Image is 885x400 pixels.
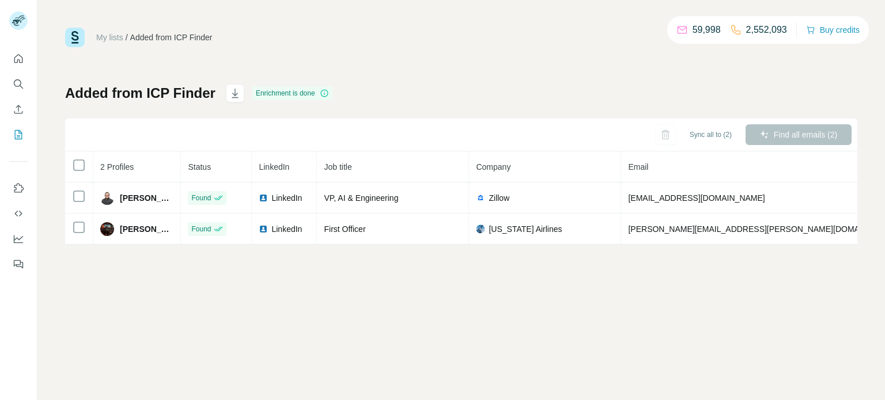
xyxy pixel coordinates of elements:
[9,124,28,145] button: My lists
[9,254,28,275] button: Feedback
[693,23,721,37] p: 59,998
[9,48,28,69] button: Quick start
[9,203,28,224] button: Use Surfe API
[100,162,134,172] span: 2 Profiles
[690,129,732,140] span: Sync all to (2)
[682,126,740,143] button: Sync all to (2)
[476,162,510,172] span: Company
[324,162,351,172] span: Job title
[476,224,485,234] img: company-logo
[259,193,268,203] img: LinkedIn logo
[130,32,213,43] div: Added from ICP Finder
[9,74,28,94] button: Search
[271,223,302,235] span: LinkedIn
[259,162,289,172] span: LinkedIn
[476,193,485,203] img: company-logo
[96,33,123,42] a: My lists
[65,28,85,47] img: Surfe Logo
[100,222,114,236] img: Avatar
[628,193,765,203] span: [EMAIL_ADDRESS][DOMAIN_NAME]
[489,192,509,204] span: Zillow
[259,224,268,234] img: LinkedIn logo
[120,192,173,204] span: [PERSON_NAME]
[9,99,28,120] button: Enrich CSV
[746,23,787,37] p: 2,552,093
[65,84,215,102] h1: Added from ICP Finder
[324,224,365,234] span: First Officer
[126,32,128,43] li: /
[100,191,114,205] img: Avatar
[191,193,211,203] span: Found
[628,162,648,172] span: Email
[188,162,211,172] span: Status
[191,224,211,234] span: Found
[806,22,860,38] button: Buy credits
[324,193,398,203] span: VP, AI & Engineering
[271,192,302,204] span: LinkedIn
[9,178,28,199] button: Use Surfe on LinkedIn
[120,223,173,235] span: [PERSON_NAME]
[252,86,332,100] div: Enrichment is done
[489,223,562,235] span: [US_STATE] Airlines
[9,228,28,249] button: Dashboard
